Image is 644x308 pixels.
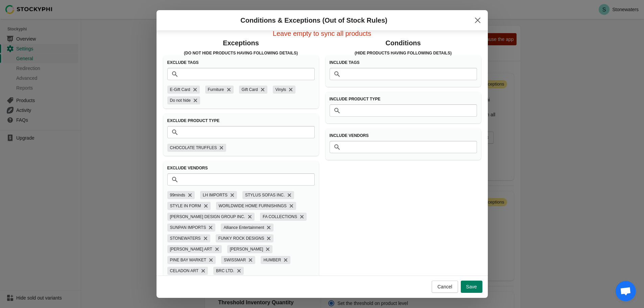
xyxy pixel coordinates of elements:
button: Remove LH IMPORTS [229,192,236,198]
button: Cancel [432,281,458,293]
button: Remove HUMBER [282,257,289,263]
button: Remove CELADON ART [200,267,207,274]
button: Remove STYLE IN FORM [202,203,209,209]
span: E-Gift Card [170,86,190,94]
span: KARI LEHR ART [170,245,212,253]
span: Save [466,284,477,289]
button: Remove WORLDWIDE HOME FURNISHINGS [288,203,295,209]
span: Furniture [208,86,224,94]
span: CELADON ART [170,267,198,275]
span: Leave empty to sync all products [273,30,371,37]
button: Remove GUS DESIGN GROUP INC. [246,213,253,220]
button: Close [472,14,484,26]
button: Remove E-Gift Card [192,86,198,93]
button: Remove 99minds [187,192,193,198]
span: Alliance Entertainment [223,223,264,232]
span: Conditions & Exceptions (Out of Stock Rules) [240,17,387,24]
span: Gift Card [242,86,258,94]
span: Do not hide [170,96,191,104]
span: STYLUS SOFAS INC. [245,191,285,199]
span: 99minds [170,191,185,199]
h3: (Do Not Hide products having following details) [163,50,319,56]
span: BRC LTD. [216,267,234,275]
button: Remove BRC LTD. [236,267,242,274]
button: Remove Vinyls [287,86,294,93]
span: FA COLLECTIONS [263,213,297,221]
span: Conditions [385,39,421,47]
button: Remove KARI LEHR ART [214,246,220,253]
h3: Exclude Vendors [167,165,315,171]
a: Open chat [616,281,636,301]
span: STONEWATERS [170,234,201,242]
button: Remove SUNPAN IMPORTS [207,224,214,231]
span: STYLE IN FORM [170,202,201,210]
button: Remove FA COLLECTIONS [299,213,305,220]
h3: Include Product Type [330,96,477,102]
span: SUNPAN IMPORTS [170,223,206,232]
button: Remove STYLUS SOFAS INC. [286,192,293,198]
h3: Include Tags [330,60,477,65]
h3: Include Vendors [330,133,477,138]
button: Save [461,281,482,293]
span: LH IMPORTS [203,191,228,199]
span: Cancel [437,284,452,289]
button: Remove Alliance Entertainment [265,224,272,231]
span: BRUNELLI [230,245,263,253]
span: PINE BAY MARKET [170,256,207,264]
span: SWISSMAR [224,256,246,264]
span: WORLDWIDE HOME FURNISHINGS [219,202,287,210]
span: GUS DESIGN GROUP INC. [170,213,245,221]
button: Remove BRUNELLI [264,246,271,253]
span: Exceptions [223,39,259,47]
h3: Exclude Tags [167,60,315,65]
span: HUMBER [263,256,281,264]
button: Remove Do not hide [192,97,199,104]
h3: (Hide products having following details) [326,50,481,56]
button: Remove PINE BAY MARKET [208,257,214,263]
button: Remove STONEWATERS [202,235,209,242]
button: Remove SWISSMAR [247,257,254,263]
button: Remove Furniture [225,86,232,93]
button: Remove Gift Card [259,86,266,93]
button: Remove FUNKY ROCK DESIGNS [265,235,272,242]
span: FUNKY ROCK DESIGNS [218,234,264,242]
h3: Exclude Product Type [167,118,315,123]
span: CHOCOLATE TRUFFLES [170,144,217,152]
button: Remove CHOCOLATE TRUFFLES [218,144,225,151]
span: Vinyls [276,86,286,94]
